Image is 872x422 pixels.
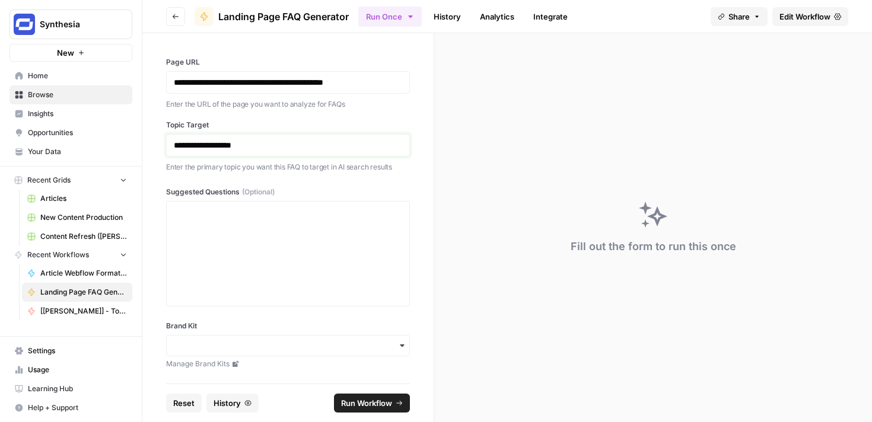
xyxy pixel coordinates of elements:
[9,85,132,104] a: Browse
[28,346,127,356] span: Settings
[214,397,241,409] span: History
[28,383,127,394] span: Learning Hub
[57,47,74,59] span: New
[40,193,127,204] span: Articles
[9,341,132,360] a: Settings
[9,171,132,189] button: Recent Grids
[9,398,132,417] button: Help + Support
[40,268,127,279] span: Article Webflow Formatter
[28,108,127,119] span: Insights
[358,7,422,27] button: Run Once
[9,104,132,123] a: Insights
[14,14,35,35] img: Synthesia Logo
[166,98,410,110] p: Enter the URL of the page you want to analyze for FAQs
[40,306,127,316] span: [[PERSON_NAME]] - Tools & Features Pages Refreshe - [MAIN WORKFLOW]
[166,187,410,197] label: Suggested Questions
[166,161,410,173] p: Enter the primary topic you want this FAQ to target in AI search results
[22,264,132,283] a: Article Webflow Formatter
[341,397,392,409] span: Run Workflow
[28,127,127,138] span: Opportunities
[28,71,127,81] span: Home
[27,175,71,186] span: Recent Grids
[22,302,132,321] a: [[PERSON_NAME]] - Tools & Features Pages Refreshe - [MAIN WORKFLOW]
[779,11,830,23] span: Edit Workflow
[711,7,768,26] button: Share
[242,187,275,197] span: (Optional)
[40,231,127,242] span: Content Refresh ([PERSON_NAME])
[22,189,132,208] a: Articles
[206,394,259,413] button: History
[40,18,112,30] span: Synthesia
[427,7,468,26] a: History
[166,57,410,68] label: Page URL
[22,227,132,246] a: Content Refresh ([PERSON_NAME])
[28,402,127,413] span: Help + Support
[28,146,127,157] span: Your Data
[571,238,736,255] div: Fill out the form to run this once
[218,9,349,24] span: Landing Page FAQ Generator
[195,7,349,26] a: Landing Page FAQ Generator
[526,7,575,26] a: Integrate
[772,7,848,26] a: Edit Workflow
[9,9,132,39] button: Workspace: Synthesia
[166,120,410,130] label: Topic Target
[9,379,132,398] a: Learning Hub
[728,11,750,23] span: Share
[40,287,127,298] span: Landing Page FAQ Generator
[473,7,521,26] a: Analytics
[9,142,132,161] a: Your Data
[334,394,410,413] button: Run Workflow
[9,66,132,85] a: Home
[166,321,410,331] label: Brand Kit
[22,283,132,302] a: Landing Page FAQ Generator
[166,359,410,369] a: Manage Brand Kits
[9,360,132,379] a: Usage
[166,394,202,413] button: Reset
[28,89,127,100] span: Browse
[27,250,89,260] span: Recent Workflows
[173,397,195,409] span: Reset
[9,44,132,62] button: New
[28,365,127,375] span: Usage
[9,123,132,142] a: Opportunities
[40,212,127,223] span: New Content Production
[9,246,132,264] button: Recent Workflows
[22,208,132,227] a: New Content Production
